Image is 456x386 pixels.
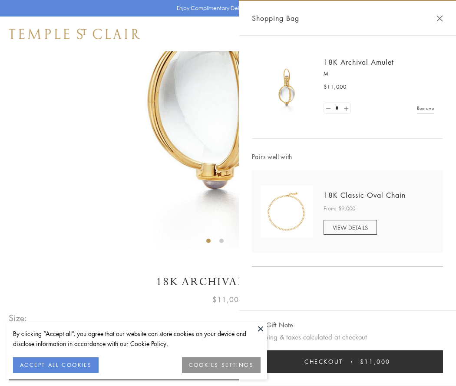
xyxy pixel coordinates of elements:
[341,103,350,114] a: Set quantity to 2
[324,70,434,78] p: M
[417,103,434,113] a: Remove
[324,57,394,67] a: 18K Archival Amulet
[9,29,140,39] img: Temple St. Clair
[13,329,261,349] div: By clicking “Accept all”, you agree that our website can store cookies on your device and disclos...
[333,223,368,232] span: VIEW DETAILS
[324,204,355,213] span: From: $9,000
[324,103,333,114] a: Set quantity to 0
[9,311,28,325] span: Size:
[261,186,313,238] img: N88865-OV18
[360,357,390,366] span: $11,000
[212,294,244,305] span: $11,000
[324,190,406,200] a: 18K Classic Oval Chain
[304,357,343,366] span: Checkout
[324,220,377,235] a: VIEW DETAILS
[252,13,299,24] span: Shopping Bag
[182,357,261,373] button: COOKIES SETTINGS
[252,152,443,162] span: Pairs well with
[9,274,447,289] h1: 18K Archival Amulet
[177,4,275,13] p: Enjoy Complimentary Delivery & Returns
[252,332,443,343] p: Shipping & taxes calculated at checkout
[436,15,443,22] button: Close Shopping Bag
[252,350,443,373] button: Checkout $11,000
[324,83,347,91] span: $11,000
[252,319,293,330] button: Add Gift Note
[13,357,99,373] button: ACCEPT ALL COOKIES
[261,61,313,113] img: 18K Archival Amulet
